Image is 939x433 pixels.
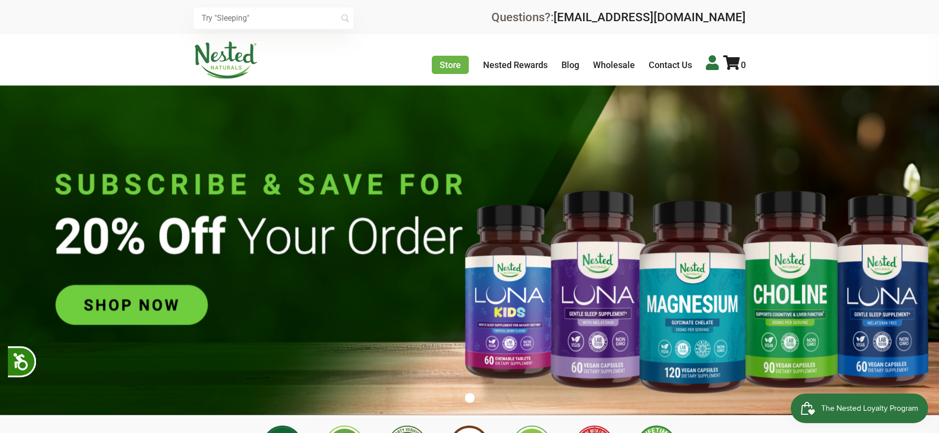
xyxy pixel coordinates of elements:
[561,60,579,70] a: Blog
[194,7,353,29] input: Try "Sleeping"
[194,41,258,79] img: Nested Naturals
[432,56,469,74] a: Store
[593,60,635,70] a: Wholesale
[649,60,692,70] a: Contact Us
[723,60,746,70] a: 0
[491,11,746,23] div: Questions?:
[465,393,475,403] button: 1 of 1
[791,394,929,423] iframe: Button to open loyalty program pop-up
[483,60,548,70] a: Nested Rewards
[741,60,746,70] span: 0
[554,10,746,24] a: [EMAIL_ADDRESS][DOMAIN_NAME]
